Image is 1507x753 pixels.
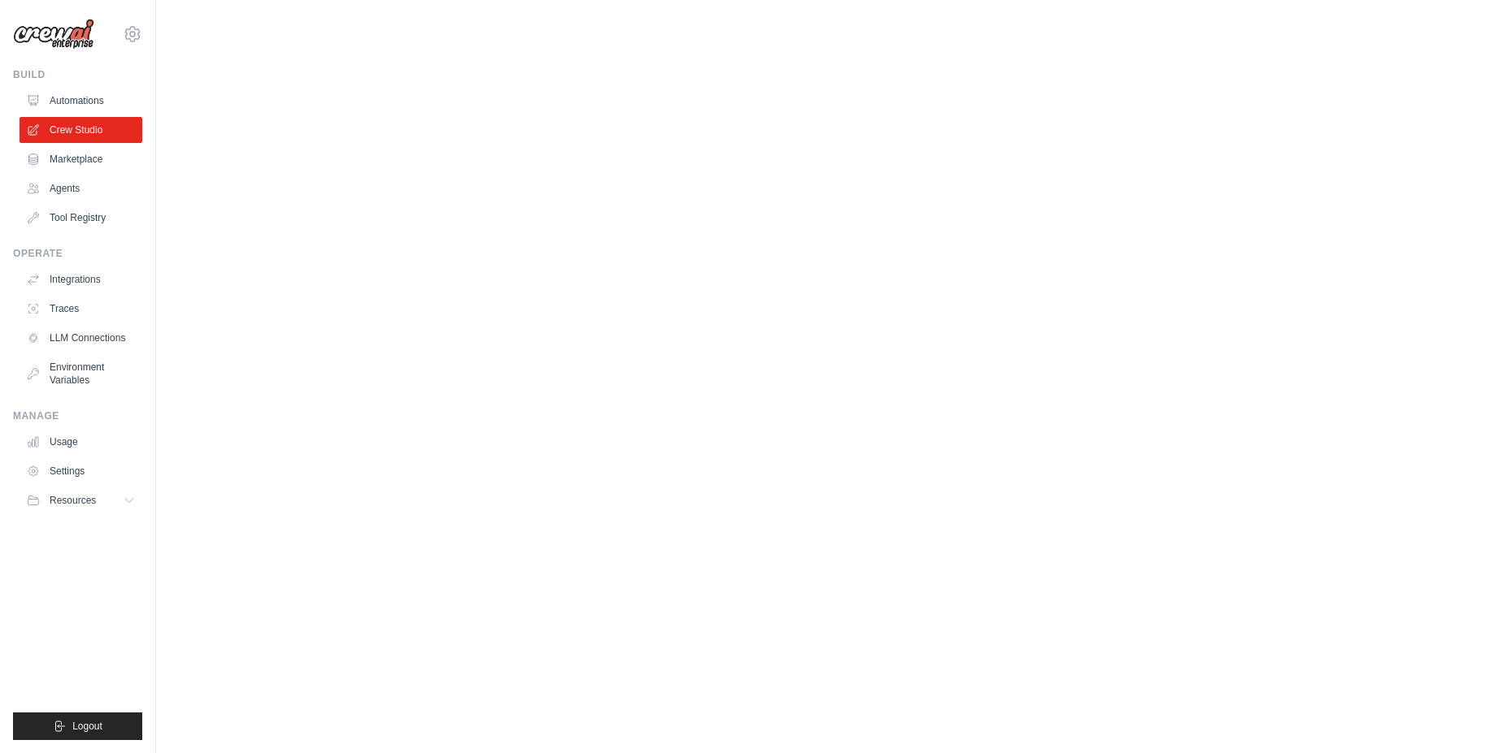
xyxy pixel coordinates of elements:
a: Integrations [20,266,142,292]
button: Logout [13,712,142,740]
span: Logout [72,720,102,733]
a: Automations [20,88,142,114]
a: Agents [20,175,142,201]
a: Environment Variables [20,354,142,393]
a: LLM Connections [20,325,142,351]
a: Marketplace [20,146,142,172]
a: Usage [20,429,142,455]
a: Traces [20,296,142,322]
button: Resources [20,487,142,513]
img: Logo [13,19,94,50]
span: Resources [50,494,96,507]
div: Operate [13,247,142,260]
a: Tool Registry [20,205,142,231]
a: Crew Studio [20,117,142,143]
a: Settings [20,458,142,484]
div: Manage [13,409,142,422]
div: Build [13,68,142,81]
